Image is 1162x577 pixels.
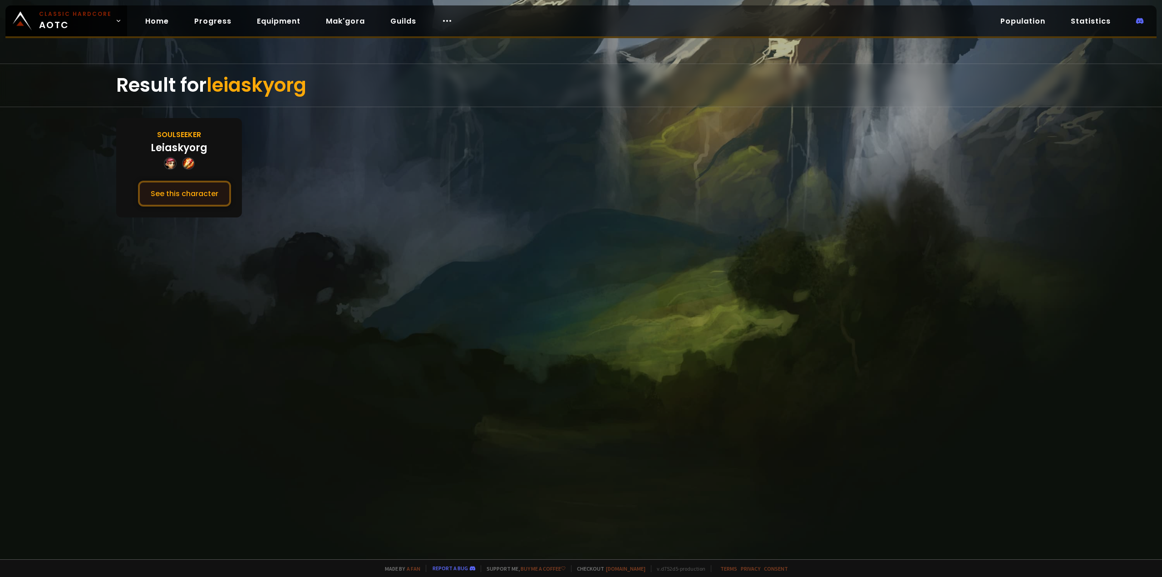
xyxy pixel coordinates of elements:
[138,181,231,207] button: See this character
[481,565,566,572] span: Support me,
[5,5,127,36] a: Classic HardcoreAOTC
[993,12,1053,30] a: Population
[151,140,207,155] div: Leiaskyorg
[521,565,566,572] a: Buy me a coffee
[187,12,239,30] a: Progress
[207,72,306,99] span: leiaskyorg
[39,10,112,18] small: Classic Hardcore
[433,565,468,572] a: Report a bug
[116,64,1046,107] div: Result for
[764,565,788,572] a: Consent
[319,12,372,30] a: Mak'gora
[1064,12,1118,30] a: Statistics
[383,12,423,30] a: Guilds
[138,12,176,30] a: Home
[606,565,645,572] a: [DOMAIN_NAME]
[250,12,308,30] a: Equipment
[720,565,737,572] a: Terms
[651,565,705,572] span: v. d752d5 - production
[741,565,760,572] a: Privacy
[39,10,112,32] span: AOTC
[407,565,420,572] a: a fan
[157,129,201,140] div: Soulseeker
[571,565,645,572] span: Checkout
[379,565,420,572] span: Made by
